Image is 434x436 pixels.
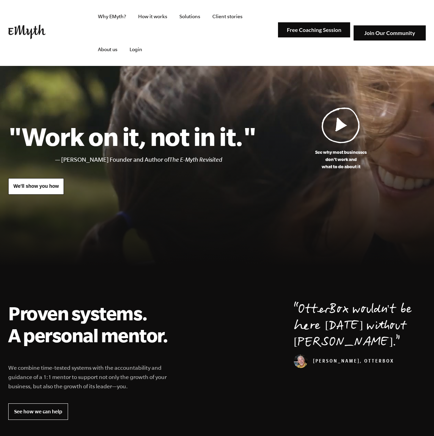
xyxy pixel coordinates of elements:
p: OtterBox wouldn't be here [DATE] without [PERSON_NAME]. [294,302,426,352]
i: The E-Myth Revisited [169,156,222,163]
a: We'll show you how [8,178,64,195]
li: [PERSON_NAME] Founder and Author of [61,155,256,165]
img: Curt Richardson, OtterBox [294,354,308,368]
img: Play Video [322,107,360,143]
iframe: Chat Widget [400,403,434,436]
p: We combine time-tested systems with the accountability and guidance of a 1:1 mentor to support no... [8,363,176,391]
h1: "Work on it, not in it." [8,121,256,151]
img: Join Our Community [354,25,426,41]
cite: [PERSON_NAME], OtterBox [294,359,394,365]
a: See why most businessesdon't work andwhat to do about it [256,107,426,170]
img: EMyth [8,25,46,39]
a: See how we can help [8,403,68,420]
p: See why most businesses don't work and what to do about it [256,149,426,170]
a: Login [124,33,148,66]
h2: Proven systems. A personal mentor. [8,302,176,346]
span: We'll show you how [13,183,59,189]
img: Free Coaching Session [278,22,350,38]
a: About us [92,33,123,66]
